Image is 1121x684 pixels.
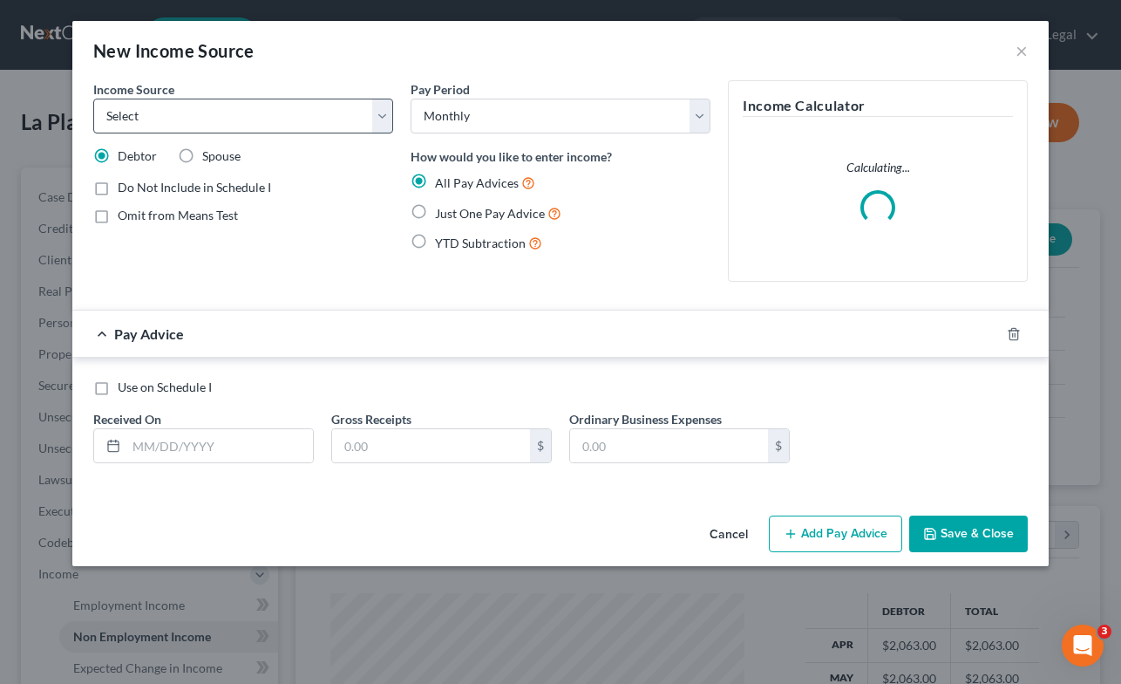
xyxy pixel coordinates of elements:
input: MM/DD/YYYY [126,429,313,462]
span: 3 [1097,625,1111,639]
span: Omit from Means Test [118,208,238,222]
span: Received On [93,412,161,427]
iframe: Intercom live chat [1062,625,1104,667]
span: Pay Advice [114,325,184,342]
span: Income Source [93,82,174,97]
span: YTD Subtraction [435,236,526,250]
label: Gross Receipts [331,410,411,428]
div: New Income Source [93,38,255,63]
div: $ [768,429,789,462]
input: 0.00 [332,429,530,462]
div: $ [530,429,551,462]
span: All Pay Advices [435,175,519,190]
label: Pay Period [411,80,470,99]
button: Save & Close [909,516,1028,552]
span: Debtor [118,148,157,163]
button: Cancel [696,517,762,552]
span: Do Not Include in Schedule I [118,180,271,195]
label: How would you like to enter income? [411,147,612,166]
h5: Income Calculator [743,95,1013,117]
span: Just One Pay Advice [435,206,545,221]
span: Use on Schedule I [118,380,212,394]
span: Spouse [202,148,241,163]
label: Ordinary Business Expenses [569,410,722,428]
p: Calculating... [743,159,1013,176]
button: × [1016,40,1028,61]
input: 0.00 [570,429,768,462]
button: Add Pay Advice [769,516,902,552]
